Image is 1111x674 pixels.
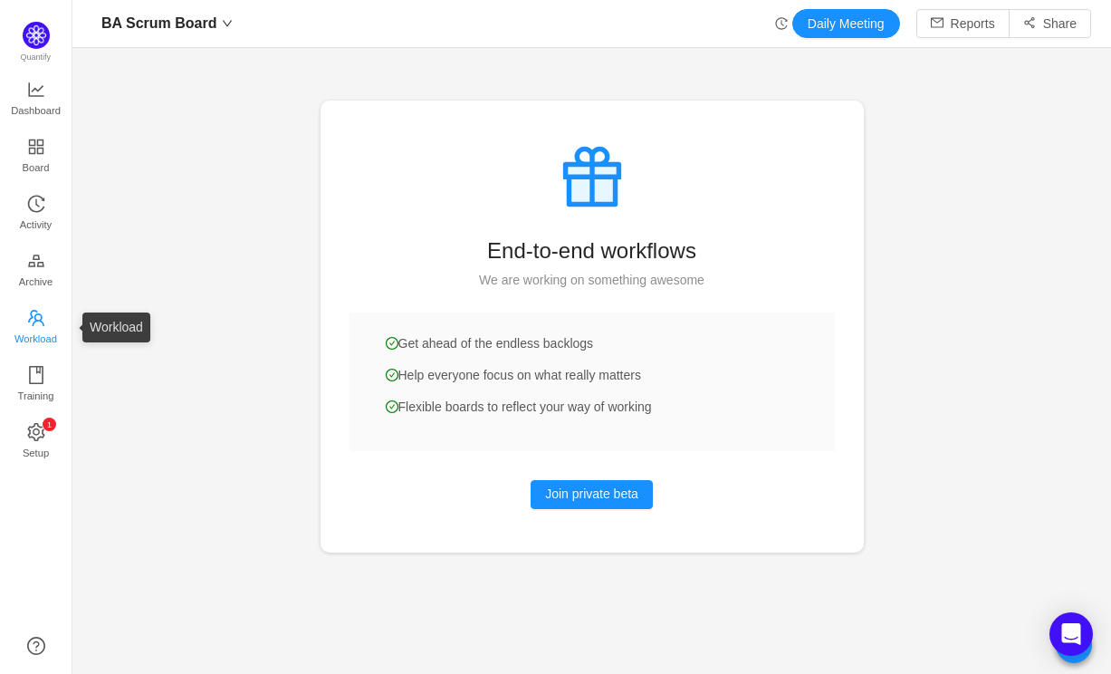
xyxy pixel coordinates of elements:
i: icon: book [27,366,45,384]
span: Activity [20,207,52,243]
a: Workload [27,310,45,346]
span: Quantify [21,53,52,62]
sup: 1 [43,418,56,431]
a: icon: settingSetup [27,424,45,460]
i: icon: gold [27,252,45,270]
button: Daily Meeting [792,9,900,38]
p: 1 [46,418,51,431]
a: Board [27,139,45,175]
i: icon: history [775,17,788,30]
span: Board [23,149,50,186]
span: Dashboard [11,92,61,129]
a: Training [27,367,45,403]
button: Join private beta [531,480,653,509]
i: icon: line-chart [27,81,45,99]
span: BA Scrum Board [101,9,216,38]
span: Setup [23,435,49,471]
a: icon: question-circle [27,637,45,655]
a: Archive [27,253,45,289]
i: icon: history [27,195,45,213]
img: Quantify [23,22,50,49]
i: icon: down [222,18,233,29]
button: icon: mailReports [916,9,1010,38]
i: icon: appstore [27,138,45,156]
a: Activity [27,196,45,232]
span: Archive [19,264,53,300]
div: Open Intercom Messenger [1049,612,1093,656]
button: icon: share-altShare [1009,9,1091,38]
span: Training [17,378,53,414]
span: Workload [14,321,57,357]
i: icon: setting [27,423,45,441]
a: Dashboard [27,82,45,118]
i: icon: team [27,309,45,327]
